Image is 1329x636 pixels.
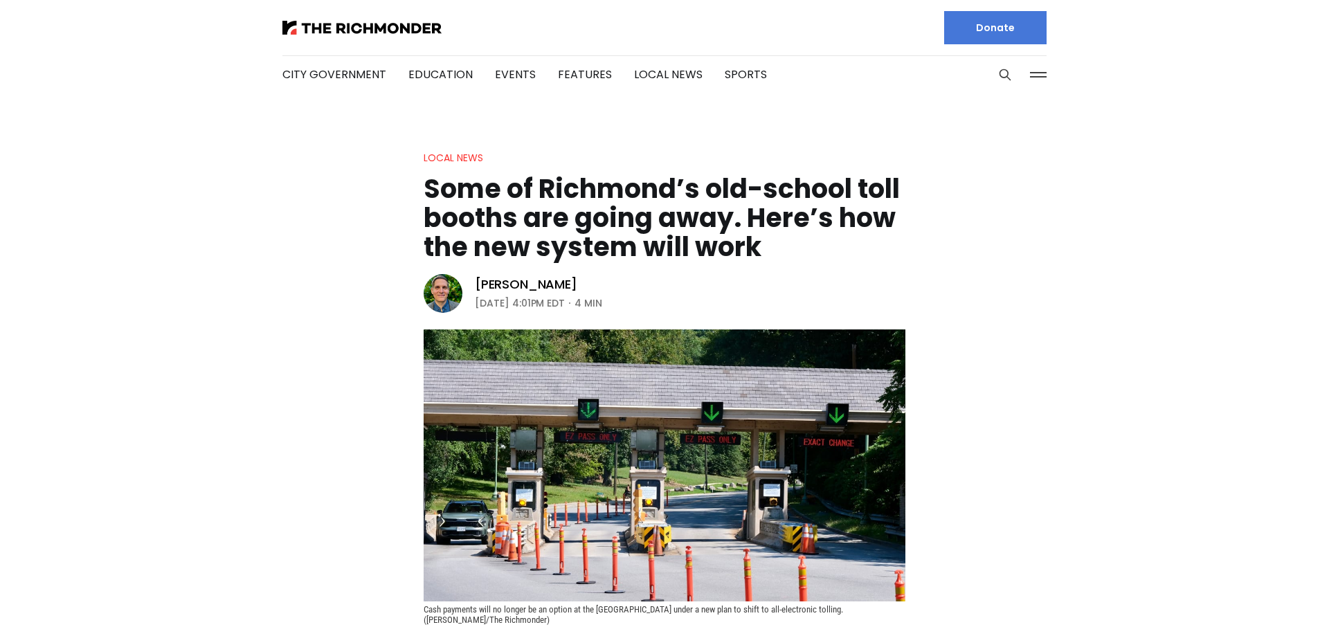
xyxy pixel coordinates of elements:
a: [PERSON_NAME] [475,276,577,293]
h1: Some of Richmond’s old-school toll booths are going away. Here’s how the new system will work [424,174,905,262]
span: 4 min [575,295,602,311]
a: Local News [634,66,703,82]
button: Search this site [995,64,1015,85]
img: The Richmonder [282,21,442,35]
a: Local News [424,151,483,165]
img: Graham Moomaw [424,274,462,313]
a: Education [408,66,473,82]
time: [DATE] 4:01PM EDT [475,295,565,311]
a: City Government [282,66,386,82]
a: Events [495,66,536,82]
a: Sports [725,66,767,82]
iframe: portal-trigger [1212,568,1329,636]
a: Features [558,66,612,82]
span: Cash payments will no longer be an option at the [GEOGRAPHIC_DATA] under a new plan to shift to a... [424,604,845,625]
img: Some of Richmond’s old-school toll booths are going away. Here’s how the new system will work [424,329,905,601]
a: Donate [944,11,1047,44]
